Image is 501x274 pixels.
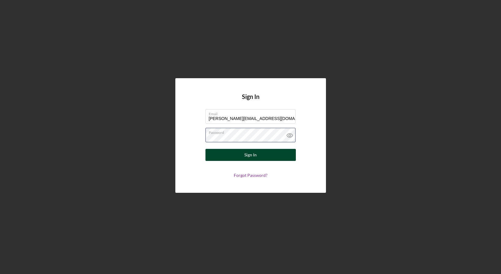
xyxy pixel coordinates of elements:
div: Sign In [244,149,257,161]
label: Email [209,109,296,116]
label: Password [209,128,296,135]
a: Forgot Password? [234,173,268,178]
button: Sign In [205,149,296,161]
h4: Sign In [242,93,259,109]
